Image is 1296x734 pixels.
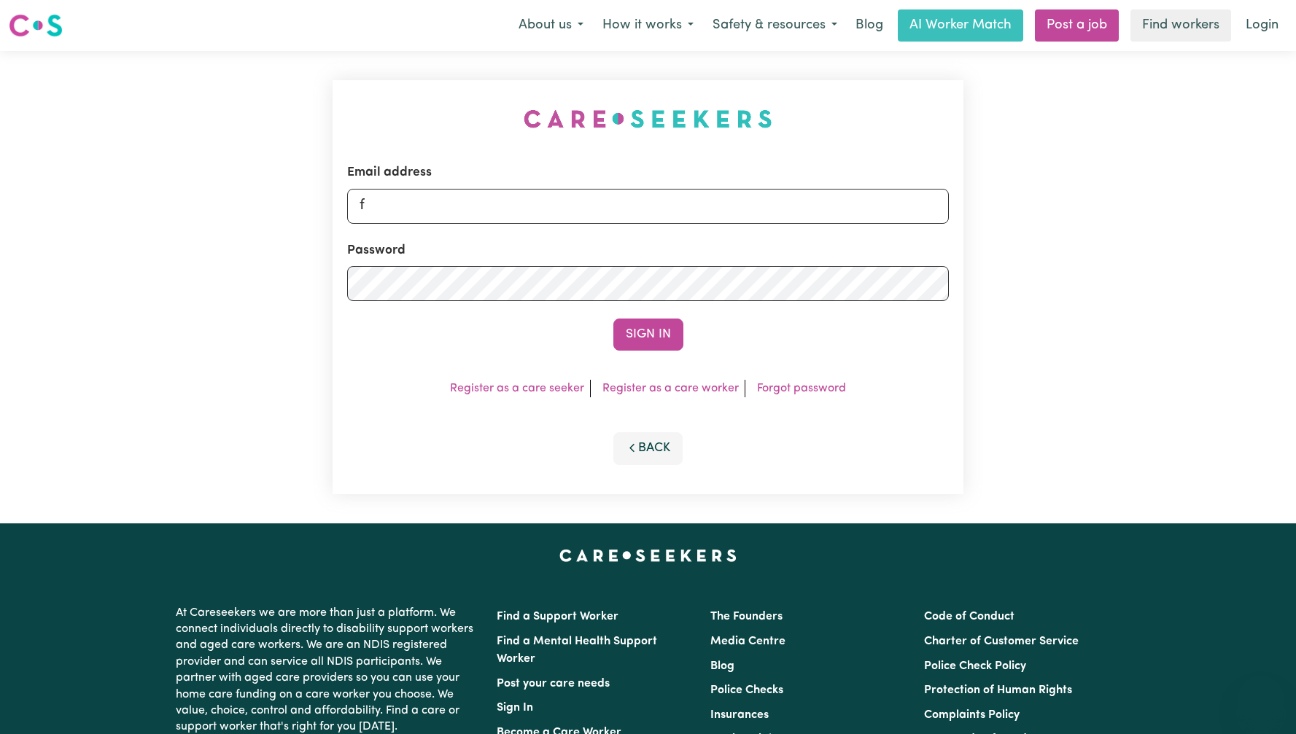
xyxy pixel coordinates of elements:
iframe: Button to launch messaging window [1238,676,1284,722]
button: How it works [593,10,703,41]
a: Complaints Policy [924,709,1020,721]
button: About us [509,10,593,41]
a: Blog [710,660,734,672]
a: Police Check Policy [924,660,1026,672]
a: Find a Mental Health Support Worker [497,636,657,665]
button: Sign In [613,319,683,351]
a: Post your care needs [497,678,610,690]
label: Email address [347,163,432,182]
a: Media Centre [710,636,785,647]
a: The Founders [710,611,783,622]
a: Careseekers logo [9,9,63,42]
a: Careseekers home page [559,550,737,561]
input: Email address [347,188,949,223]
a: Police Checks [710,684,783,696]
button: Back [613,432,683,464]
a: Forgot password [757,383,846,394]
a: Post a job [1035,9,1119,42]
img: Careseekers logo [9,12,63,39]
a: Protection of Human Rights [924,684,1072,696]
button: Safety & resources [703,10,847,41]
label: Password [347,241,406,259]
a: Blog [847,9,892,42]
a: AI Worker Match [898,9,1023,42]
a: Find workers [1130,9,1231,42]
a: Login [1237,9,1287,42]
a: Insurances [710,709,769,721]
a: Charter of Customer Service [924,636,1079,647]
a: Register as a care worker [602,383,739,394]
a: Register as a care seeker [450,383,584,394]
a: Code of Conduct [924,611,1014,622]
a: Find a Support Worker [497,611,618,622]
a: Sign In [497,702,533,714]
